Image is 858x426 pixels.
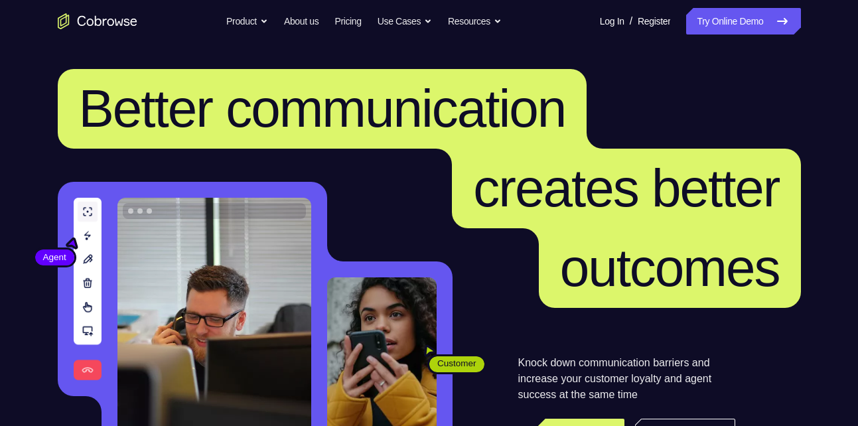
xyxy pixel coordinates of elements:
[284,8,319,35] a: About us
[226,8,268,35] button: Product
[630,13,632,29] span: /
[638,8,670,35] a: Register
[79,79,566,138] span: Better communication
[600,8,624,35] a: Log In
[334,8,361,35] a: Pricing
[560,238,780,297] span: outcomes
[58,13,137,29] a: Go to the home page
[473,159,779,218] span: creates better
[518,355,735,403] p: Knock down communication barriers and increase your customer loyalty and agent success at the sam...
[686,8,800,35] a: Try Online Demo
[378,8,432,35] button: Use Cases
[448,8,502,35] button: Resources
